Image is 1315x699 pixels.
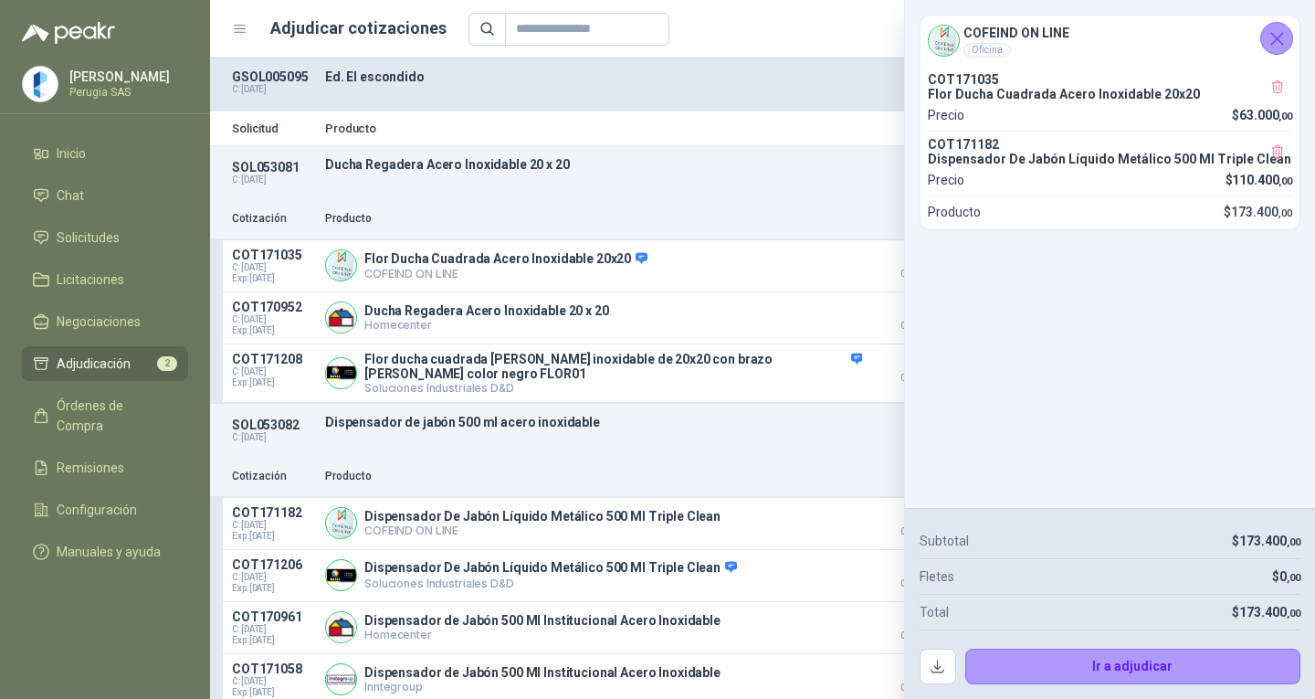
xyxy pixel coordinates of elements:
[22,220,188,255] a: Solicitudes
[364,352,862,381] p: Flor ducha cuadrada [PERSON_NAME] inoxidable de 20x20 con brazo [PERSON_NAME] color negro FLOR01
[920,531,969,551] p: Subtotal
[22,450,188,485] a: Remisiones
[232,624,314,635] span: C: [DATE]
[57,458,124,478] span: Remisiones
[57,354,131,374] span: Adjudicación
[873,322,964,331] span: Crédito 30 días
[364,665,721,680] p: Dispensador de Jabón 500 Ml Institucional Acero Inoxidable
[873,248,964,279] p: $ 63.000
[232,687,314,698] span: Exp: [DATE]
[232,609,314,624] p: COT170961
[928,137,1292,152] p: COT171182
[1239,108,1292,122] span: 63.000
[22,304,188,339] a: Negociaciones
[57,143,86,164] span: Inicio
[1226,170,1293,190] p: $
[1287,536,1300,548] span: ,00
[1232,602,1300,622] p: $
[232,160,314,175] p: SOL053081
[873,557,964,588] p: $ 191.682
[326,664,356,694] img: Company Logo
[364,628,721,641] p: Homecenter
[1279,569,1300,584] span: 0
[232,262,314,273] span: C: [DATE]
[364,560,737,577] p: Dispensador De Jabón Líquido Metálico 500 Ml Triple Clean
[232,572,314,583] span: C: [DATE]
[232,662,314,676] p: COT171058
[57,270,124,290] span: Licitaciones
[1278,111,1292,122] span: ,00
[57,500,137,520] span: Configuración
[873,505,964,536] p: $ 110.400
[22,492,188,527] a: Configuración
[920,567,954,587] p: Fletes
[232,325,314,336] span: Exp: [DATE]
[232,432,314,443] p: C: [DATE]
[873,210,964,228] p: Precio
[873,662,964,693] p: $ 309.400
[873,374,964,383] span: Crédito 30 días
[1224,202,1292,222] p: $
[364,318,609,332] p: Homecenter
[232,300,314,314] p: COT170952
[1231,205,1292,219] span: 173.400
[364,303,609,318] p: Ducha Regadera Acero Inoxidable 20 x 20
[232,84,314,95] p: C: [DATE]
[232,314,314,325] span: C: [DATE]
[232,352,314,366] p: COT171208
[873,609,964,641] p: $ 217.782
[364,509,721,524] p: Dispensador De Jabón Líquido Metálico 500 Ml Triple Clean
[232,468,314,485] p: Cotización
[928,87,1292,101] p: Flor Ducha Cuadrada Acero Inoxidable 20x20
[1278,175,1292,187] span: ,00
[873,579,964,588] span: Crédito 30 días
[232,531,314,542] span: Exp: [DATE]
[232,583,314,594] span: Exp: [DATE]
[22,22,115,44] img: Logo peakr
[232,377,314,388] span: Exp: [DATE]
[157,356,177,371] span: 2
[22,178,188,213] a: Chat
[873,527,964,536] span: Crédito 30 días
[57,185,84,206] span: Chat
[1272,567,1300,587] p: $
[364,381,862,395] p: Soluciones Industriales D&D
[364,524,721,537] p: COFEIND ON LINE
[364,251,647,268] p: Flor Ducha Cuadrada Acero Inoxidable 20x20
[57,312,141,332] span: Negociaciones
[232,122,314,134] p: Solicitud
[325,122,1030,134] p: Producto
[232,635,314,646] span: Exp: [DATE]
[873,300,964,331] p: $ 63.494
[22,262,188,297] a: Licitaciones
[69,87,184,98] p: Perugia SAS
[1287,608,1300,620] span: ,00
[928,202,981,222] p: Producto
[364,267,647,281] p: COFEIND ON LINE
[1239,534,1300,548] span: 173.400
[232,676,314,687] span: C: [DATE]
[232,366,314,377] span: C: [DATE]
[326,250,356,281] img: Company Logo
[325,157,1030,172] p: Ducha Regadera Acero Inoxidable 20 x 20
[364,680,721,694] p: Inntegroup
[23,67,58,101] img: Company Logo
[232,273,314,284] span: Exp: [DATE]
[57,228,120,248] span: Solicitudes
[873,270,964,279] span: Crédito 30 días
[232,520,314,531] span: C: [DATE]
[326,612,356,642] img: Company Logo
[326,508,356,538] img: Company Logo
[1232,105,1292,125] p: $
[22,136,188,171] a: Inicio
[325,210,862,228] p: Producto
[232,505,314,520] p: COT171182
[232,210,314,228] p: Cotización
[232,248,314,262] p: COT171035
[920,602,949,622] p: Total
[270,16,447,41] h1: Adjudicar cotizaciones
[22,388,188,443] a: Órdenes de Compra
[928,72,1292,87] p: COT171035
[873,468,964,485] p: Precio
[873,683,964,693] span: Crédito 30 días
